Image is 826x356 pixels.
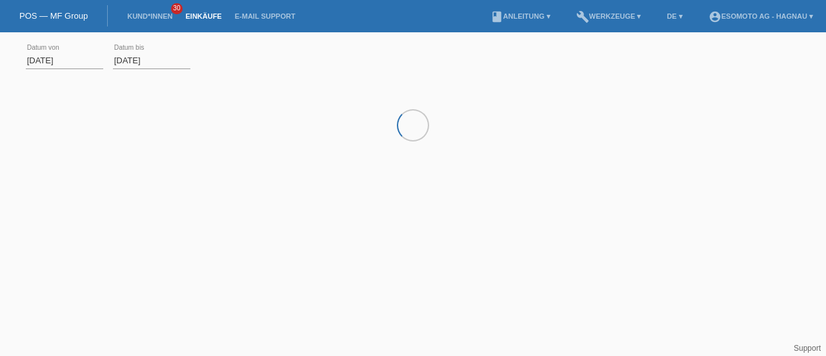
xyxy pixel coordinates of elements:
[171,3,183,14] span: 30
[490,10,503,23] i: book
[794,344,821,353] a: Support
[702,12,820,20] a: account_circleEsomoto AG - Hagnau ▾
[179,12,228,20] a: Einkäufe
[121,12,179,20] a: Kund*innen
[570,12,648,20] a: buildWerkzeuge ▾
[709,10,721,23] i: account_circle
[484,12,557,20] a: bookAnleitung ▾
[19,11,88,21] a: POS — MF Group
[228,12,302,20] a: E-Mail Support
[660,12,689,20] a: DE ▾
[576,10,589,23] i: build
